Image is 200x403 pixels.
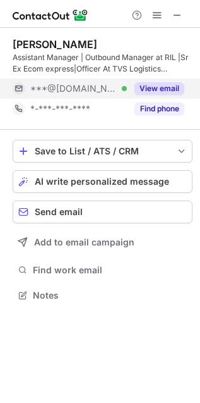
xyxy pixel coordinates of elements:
button: Find work email [13,261,192,279]
div: [PERSON_NAME] [13,38,97,51]
button: Add to email campaign [13,231,192,254]
span: Send email [35,207,83,217]
span: AI write personalized message [35,177,169,187]
button: Notes [13,287,192,304]
span: Add to email campaign [34,237,134,247]
button: save-profile-one-click [13,140,192,163]
button: Reveal Button [134,102,184,115]
span: Notes [33,290,187,301]
img: ContactOut v5.3.10 [13,8,88,23]
span: ***@[DOMAIN_NAME] [30,83,117,94]
button: Send email [13,201,192,223]
button: AI write personalized message [13,170,192,193]
span: Find work email [33,264,187,276]
button: Reveal Button [134,82,184,95]
div: Save to List / ATS / CRM [35,146,170,156]
div: Assistant Manager | Outbound Manager at RIL |Sr Ex Ecom express|Officer At TVS Logistics services... [13,52,192,75]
